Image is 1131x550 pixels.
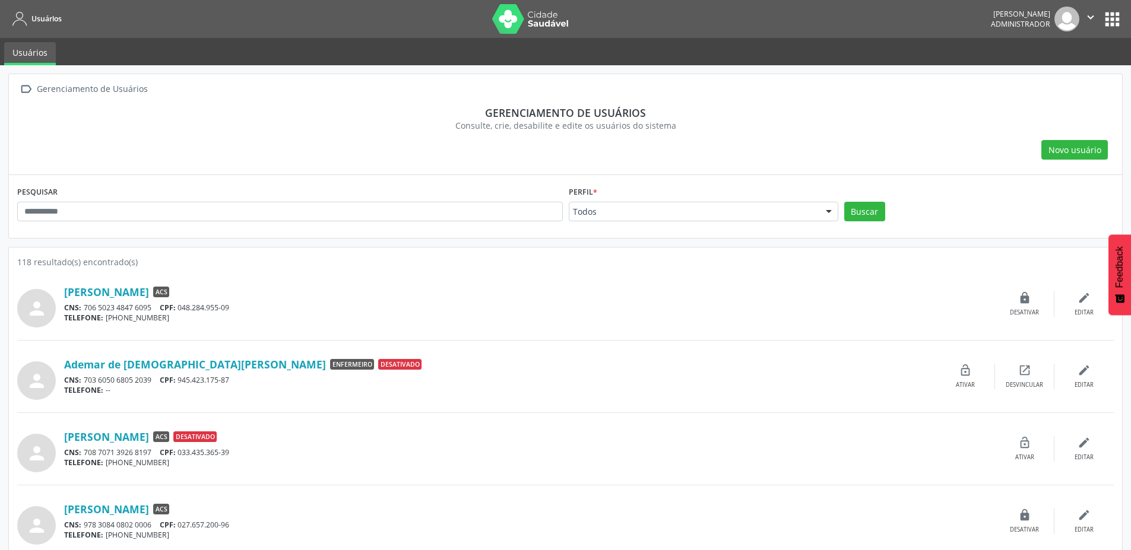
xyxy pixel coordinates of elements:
[991,19,1050,29] span: Administrador
[153,504,169,514] span: ACS
[153,287,169,297] span: ACS
[1006,381,1043,389] div: Desvincular
[1075,526,1094,534] div: Editar
[1078,508,1091,522] i: edit
[64,385,103,395] span: TELEFONE:
[173,431,217,442] span: Desativado
[1018,436,1031,449] i: lock_open
[64,503,149,516] a: [PERSON_NAME]
[64,313,103,323] span: TELEFONE:
[1079,7,1102,31] button: 
[1108,234,1131,315] button: Feedback - Mostrar pesquisa
[64,303,81,313] span: CNS:
[17,256,1114,268] div: 118 resultado(s) encontrado(s)
[1078,436,1091,449] i: edit
[153,431,169,442] span: ACS
[26,515,47,536] i: person
[1048,144,1101,156] span: Novo usuário
[64,385,936,395] div: --
[8,9,62,28] a: Usuários
[1010,526,1039,534] div: Desativar
[569,183,597,202] label: Perfil
[64,520,81,530] span: CNS:
[1075,381,1094,389] div: Editar
[17,81,34,98] i: 
[26,298,47,319] i: person
[1041,140,1108,160] button: Novo usuário
[160,447,176,457] span: CPF:
[34,81,150,98] div: Gerenciamento de Usuários
[160,520,176,530] span: CPF:
[64,285,149,298] a: [PERSON_NAME]
[330,359,374,370] span: Enfermeiro
[1078,364,1091,377] i: edit
[4,42,56,65] a: Usuários
[1054,7,1079,31] img: img
[64,530,103,540] span: TELEFONE:
[64,520,995,530] div: 978 3084 0802 0006 027.657.200-96
[1075,453,1094,462] div: Editar
[31,14,62,24] span: Usuários
[956,381,975,389] div: Ativar
[1075,309,1094,317] div: Editar
[64,430,149,443] a: [PERSON_NAME]
[991,9,1050,19] div: [PERSON_NAME]
[1078,291,1091,304] i: edit
[64,457,995,468] div: [PHONE_NUMBER]
[64,313,995,323] div: [PHONE_NUMBER]
[378,359,422,370] span: Desativado
[1084,11,1097,24] i: 
[844,202,885,222] button: Buscar
[64,447,995,457] div: 708 7071 3926 8197 033.435.365-39
[160,375,176,385] span: CPF:
[64,457,103,468] span: TELEFONE:
[64,447,81,457] span: CNS:
[959,364,972,377] i: lock_open
[26,370,47,392] i: person
[64,358,326,371] a: Ademar de [DEMOGRAPHIC_DATA][PERSON_NAME]
[64,375,81,385] span: CNS:
[17,183,58,202] label: PESQUISAR
[64,530,995,540] div: [PHONE_NUMBER]
[26,106,1105,119] div: Gerenciamento de usuários
[1015,453,1034,462] div: Ativar
[26,119,1105,132] div: Consulte, crie, desabilite e edite os usuários do sistema
[573,206,814,218] span: Todos
[1102,9,1123,30] button: apps
[64,375,936,385] div: 703 6050 6805 2039 945.423.175-87
[1018,364,1031,377] i: open_in_new
[160,303,176,313] span: CPF:
[64,303,995,313] div: 706 5023 4847 6095 048.284.955-09
[1114,246,1125,288] span: Feedback
[17,81,150,98] a:  Gerenciamento de Usuários
[26,443,47,464] i: person
[1010,309,1039,317] div: Desativar
[1018,291,1031,304] i: lock
[1018,508,1031,522] i: lock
